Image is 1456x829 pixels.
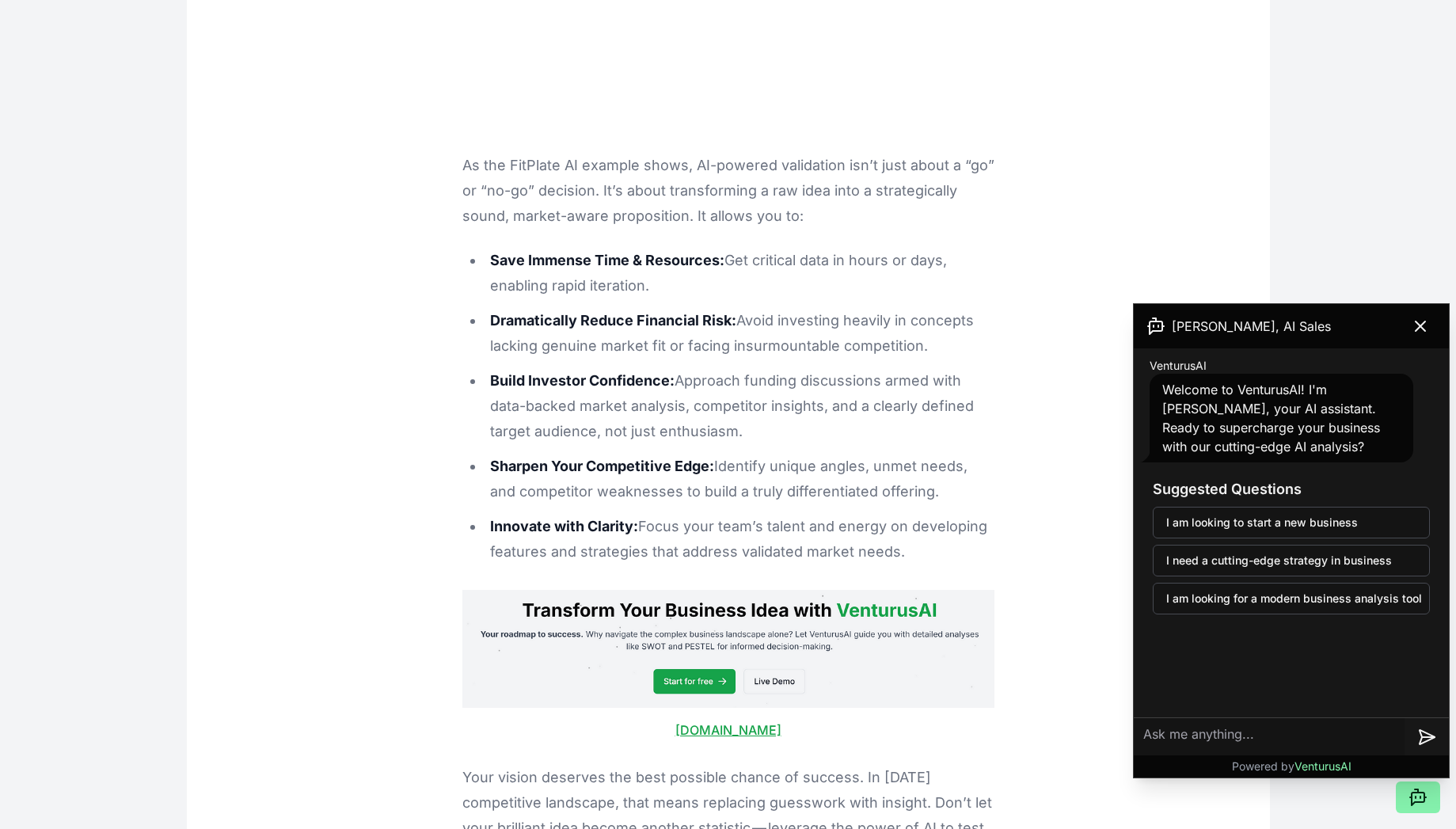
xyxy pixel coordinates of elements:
button: I am looking to start a new business [1153,507,1430,538]
strong: Save Immense Time & Resources: [490,252,724,268]
button: I need a cutting-edge strategy in business [1153,545,1430,576]
strong: Build Investor Confidence: [490,372,675,389]
h3: Suggested Questions [1153,478,1430,500]
p: As the FitPlate AI example shows, AI-powered validation isn’t just about a “go” or “no-go” decisi... [462,153,994,229]
li: Focus your team’s talent and energy on developing features and strategies that address validated ... [485,514,994,565]
button: I am looking for a modern business analysis tool [1153,583,1430,614]
strong: Sharpen Your Competitive Edge: [490,458,714,474]
li: Get critical data in hours or days, enabling rapid iteration. [485,248,994,299]
li: Identify unique angles, unmet needs, and competitor weaknesses to build a truly differentiated of... [485,454,994,504]
span: VenturusAI [1150,358,1207,374]
a: [DOMAIN_NAME] [675,722,781,738]
span: VenturusAI [1294,759,1351,773]
strong: Dramatically Reduce Financial Risk: [490,312,736,329]
p: Powered by [1232,759,1351,774]
span: [PERSON_NAME], AI Sales [1172,317,1331,336]
li: Approach funding discussions armed with data-backed market analysis, competitor insights, and a c... [485,368,994,444]
span: Welcome to VenturusAI! I'm [PERSON_NAME], your AI assistant. Ready to supercharge your business w... [1162,382,1380,454]
strong: Innovate with Clarity: [490,518,638,534]
li: Avoid investing heavily in concepts lacking genuine market fit or facing insurmountable competition. [485,308,994,359]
